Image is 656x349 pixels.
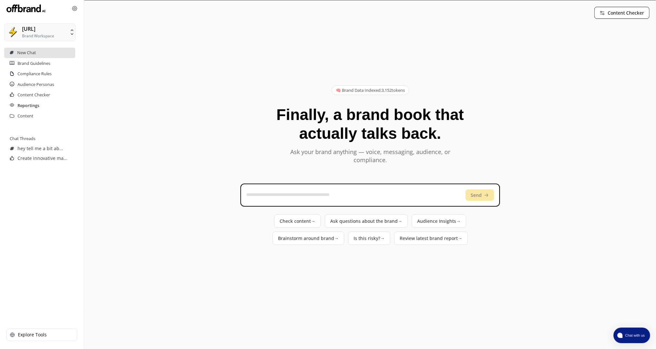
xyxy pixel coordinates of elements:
span: Chat with us [623,333,646,338]
p: Explore Tools [18,332,47,337]
img: Content Checker [600,10,605,16]
div: 🧠 Brand Data Indexed: 3,152 tokens [332,85,409,95]
img: Personas [10,82,14,86]
img: New Chat [9,50,14,55]
a: Content Checker [18,90,50,100]
button: atlas-launcher [613,328,650,343]
img: Explore [10,332,15,337]
button: Audience Insights→ [412,214,466,228]
h1: Finally, a brand book that actually talks back. [276,105,464,143]
button: Brainstorm around brand→ [273,232,344,245]
a: New Chat [17,48,36,58]
img: Compliance [10,71,14,76]
img: Close [72,6,77,11]
img: SuperCopy.ai [69,29,75,35]
button: Is this risky?→ [348,232,390,245]
div: [URL] [22,26,35,32]
a: Reportings [18,101,39,111]
img: Close [6,3,45,14]
button: Send [466,189,494,201]
img: Chat [10,146,14,151]
img: Guidelines [10,61,14,65]
img: Chat [10,156,14,161]
a: Brand Guidelines [18,58,50,69]
button: Review latest brand report→ [394,232,468,245]
img: Brand Reports [10,103,14,107]
img: Send [484,193,489,198]
img: Saved [10,114,14,118]
img: Content Checker [10,92,14,97]
button: Content Checker [594,7,650,19]
a: Audience Personas [18,79,54,90]
a: Content [18,111,33,121]
button: Check content→ [274,214,321,228]
div: Brand Workspace [22,34,54,38]
img: SuperCopy.ai [8,27,18,37]
p: Ask your brand anything — voice, messaging, audience, or compliance. [273,148,468,164]
button: Ask questions about the brand→ [325,214,408,228]
button: SuperCopy.ai[URL]Brand Workspace [4,23,76,41]
a: Compliance Rules [18,69,52,79]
